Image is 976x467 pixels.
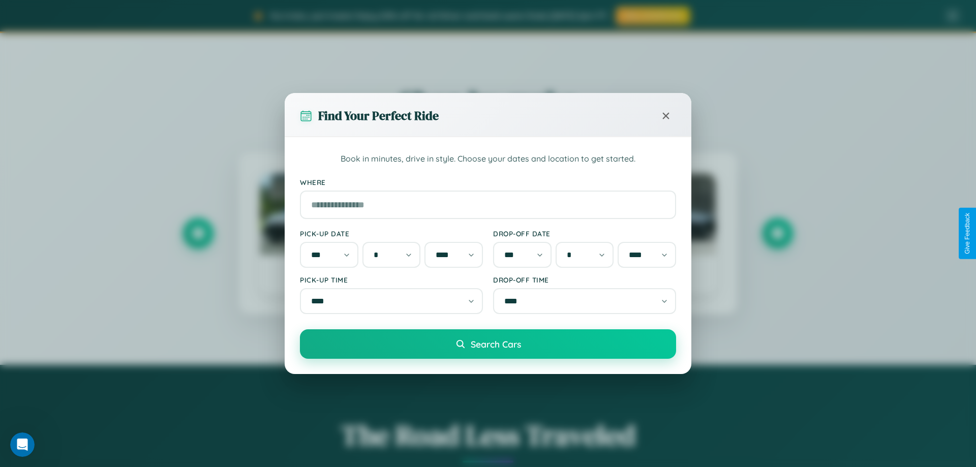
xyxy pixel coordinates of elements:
button: Search Cars [300,329,676,359]
label: Where [300,178,676,186]
label: Pick-up Date [300,229,483,238]
label: Drop-off Time [493,275,676,284]
span: Search Cars [471,338,521,350]
label: Drop-off Date [493,229,676,238]
h3: Find Your Perfect Ride [318,107,439,124]
p: Book in minutes, drive in style. Choose your dates and location to get started. [300,152,676,166]
label: Pick-up Time [300,275,483,284]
